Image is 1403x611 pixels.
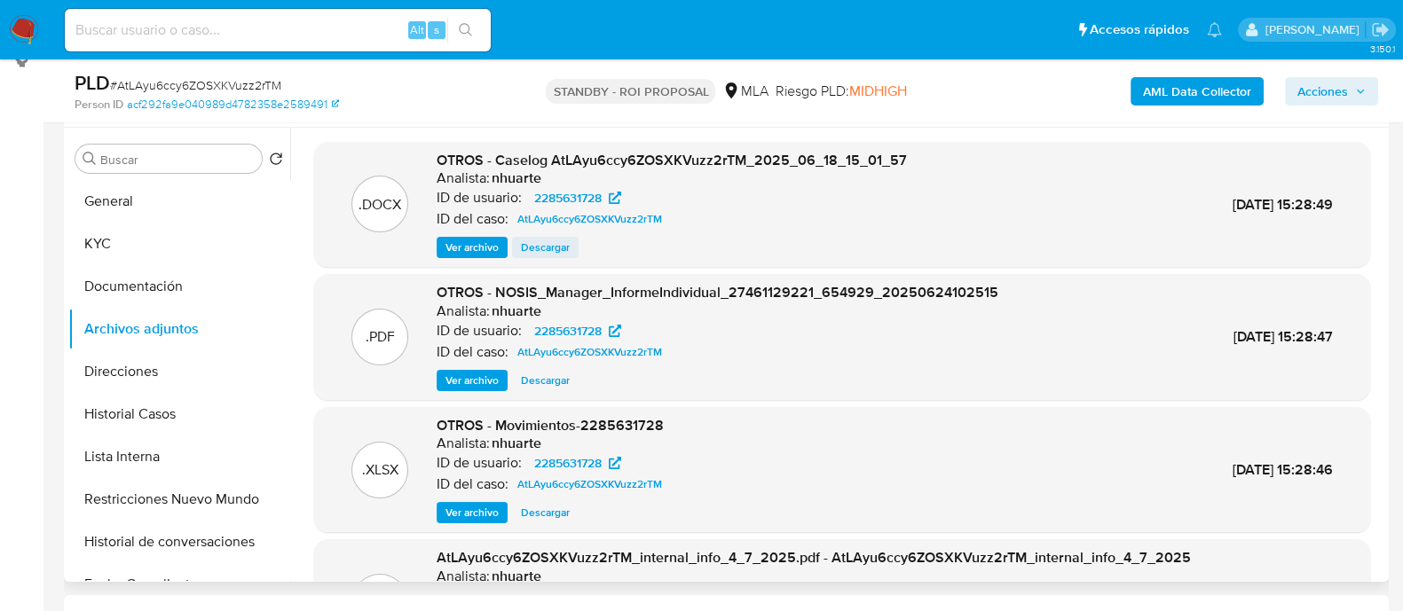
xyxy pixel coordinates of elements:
[447,18,484,43] button: search-icon
[437,475,508,493] p: ID del caso:
[1233,459,1333,480] span: [DATE] 15:28:46
[359,195,401,215] p: .DOCX
[1143,77,1251,106] b: AML Data Collector
[1207,22,1222,37] a: Notificaciones
[437,502,508,523] button: Ver archivo
[75,97,123,113] b: Person ID
[512,502,579,523] button: Descargar
[445,504,499,521] span: Ver archivo
[68,563,290,606] button: Fecha Compliant
[437,210,508,228] p: ID del caso:
[1233,194,1333,215] span: [DATE] 15:28:49
[437,282,998,302] span: OTROS - NOSIS_Manager_InformeIndividual_27461129221_654929_20250624102515
[437,150,907,170] span: OTROS - Caselog AtLAyu6ccy6ZOSXKVuzz2rTM_2025_06_18_15_01_57
[437,302,490,320] p: Analista:
[524,452,632,474] a: 2285631728
[492,169,541,187] h6: nhuarte
[492,302,541,320] h6: nhuarte
[362,460,398,480] p: .XLSX
[434,21,439,38] span: s
[1265,21,1365,38] p: leandro.caroprese@mercadolibre.com
[437,343,508,361] p: ID del caso:
[510,341,669,363] a: AtLAyu6ccy6ZOSXKVuzz2rTM
[492,568,541,585] h6: nhuarte
[1369,42,1394,56] span: 3.150.1
[445,372,499,389] span: Ver archivo
[437,454,522,472] p: ID de usuario:
[510,474,669,495] a: AtLAyu6ccy6ZOSXKVuzz2rTM
[65,19,491,42] input: Buscar usuario o caso...
[510,208,669,230] a: AtLAyu6ccy6ZOSXKVuzz2rTM
[437,568,490,585] p: Analista:
[521,239,570,256] span: Descargar
[127,97,339,113] a: acf292fa9e040989d4782358e2589491
[100,152,255,168] input: Buscar
[517,208,662,230] span: AtLAyu6ccy6ZOSXKVuzz2rTM
[437,322,522,340] p: ID de usuario:
[437,189,522,207] p: ID de usuario:
[68,350,290,393] button: Direcciones
[68,478,290,521] button: Restricciones Nuevo Mundo
[546,79,715,104] p: STANDBY - ROI PROPOSAL
[68,180,290,223] button: General
[68,265,290,308] button: Documentación
[437,547,1191,568] span: AtLAyu6ccy6ZOSXKVuzz2rTM_internal_info_4_7_2025.pdf - AtLAyu6ccy6ZOSXKVuzz2rTM_internal_info_4_7_...
[722,82,768,101] div: MLA
[445,239,499,256] span: Ver archivo
[1285,77,1378,106] button: Acciones
[1234,326,1333,347] span: [DATE] 15:28:47
[524,320,632,341] a: 2285631728
[437,435,490,452] p: Analista:
[534,452,602,474] span: 2285631728
[110,76,281,94] span: # AtLAyu6ccy6ZOSXKVuzz2rTM
[68,393,290,435] button: Historial Casos
[848,81,906,101] span: MIDHIGH
[83,152,97,166] button: Buscar
[437,169,490,187] p: Analista:
[68,435,290,478] button: Lista Interna
[512,237,579,258] button: Descargar
[492,435,541,452] h6: nhuarte
[437,370,508,391] button: Ver archivo
[521,372,570,389] span: Descargar
[517,341,662,363] span: AtLAyu6ccy6ZOSXKVuzz2rTM
[1297,77,1348,106] span: Acciones
[521,504,570,521] span: Descargar
[366,327,395,347] p: .PDF
[1090,20,1189,39] span: Accesos rápidos
[1371,20,1390,39] a: Salir
[524,187,632,208] a: 2285631728
[534,320,602,341] span: 2285631728
[512,370,579,391] button: Descargar
[269,152,283,171] button: Volver al orden por defecto
[437,237,508,258] button: Ver archivo
[437,415,664,435] span: OTROS - Movimientos-2285631728
[410,21,424,38] span: Alt
[68,308,290,350] button: Archivos adjuntos
[517,474,662,495] span: AtLAyu6ccy6ZOSXKVuzz2rTM
[75,68,110,97] b: PLD
[68,521,290,563] button: Historial de conversaciones
[68,223,290,265] button: KYC
[1131,77,1264,106] button: AML Data Collector
[534,187,602,208] span: 2285631728
[775,82,906,101] span: Riesgo PLD:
